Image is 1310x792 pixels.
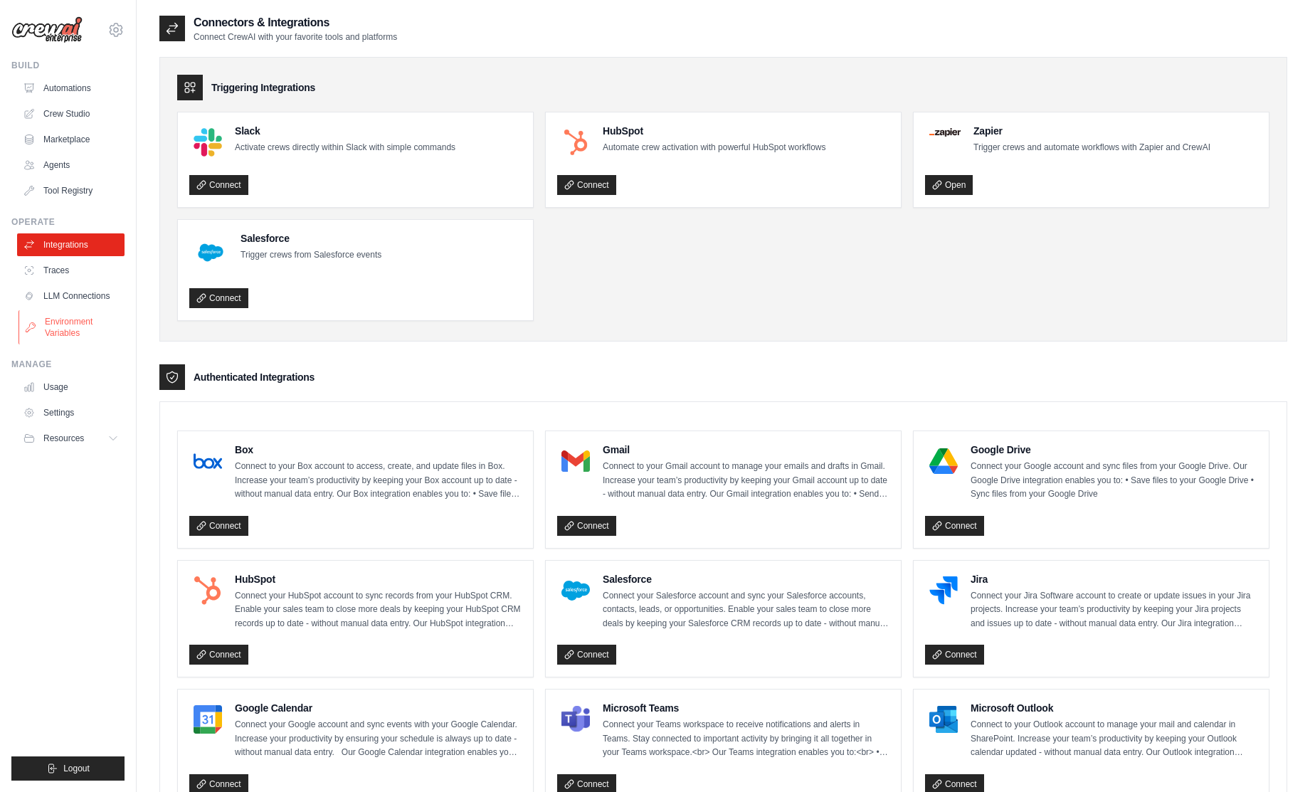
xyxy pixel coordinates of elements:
p: Connect your Teams workspace to receive notifications and alerts in Teams. Stay connected to impo... [603,718,889,760]
p: Connect to your Gmail account to manage your emails and drafts in Gmail. Increase your team’s pro... [603,460,889,502]
span: Logout [63,763,90,774]
a: Connect [557,645,616,665]
h4: Gmail [603,443,889,457]
a: Agents [17,154,125,176]
h4: HubSpot [235,572,522,586]
p: Trigger crews and automate workflows with Zapier and CrewAI [973,141,1210,155]
a: Connect [189,175,248,195]
p: Connect to your Box account to access, create, and update files in Box. Increase your team’s prod... [235,460,522,502]
a: Settings [17,401,125,424]
img: Jira Logo [929,576,958,605]
a: Connect [557,516,616,536]
a: Usage [17,376,125,398]
p: Connect your Jira Software account to create or update issues in your Jira projects. Increase you... [971,589,1257,631]
h2: Connectors & Integrations [194,14,397,31]
a: Environment Variables [19,310,126,344]
p: Connect your Google account and sync events with your Google Calendar. Increase your productivity... [235,718,522,760]
span: Resources [43,433,84,444]
h4: Salesforce [603,572,889,586]
h3: Triggering Integrations [211,80,315,95]
h4: Jira [971,572,1257,586]
h4: Salesforce [241,231,381,245]
h4: HubSpot [603,124,825,138]
img: Zapier Logo [929,128,961,137]
h4: Zapier [973,124,1210,138]
img: Microsoft Outlook Logo [929,705,958,734]
div: Manage [11,359,125,370]
a: Connect [189,288,248,308]
img: HubSpot Logo [194,576,222,605]
a: Integrations [17,233,125,256]
p: Activate crews directly within Slack with simple commands [235,141,455,155]
button: Resources [17,427,125,450]
h4: Google Calendar [235,701,522,715]
h4: Microsoft Teams [603,701,889,715]
a: Connect [189,516,248,536]
a: Connect [189,645,248,665]
button: Logout [11,756,125,781]
p: Automate crew activation with powerful HubSpot workflows [603,141,825,155]
a: LLM Connections [17,285,125,307]
h4: Box [235,443,522,457]
img: Logo [11,16,83,43]
a: Crew Studio [17,102,125,125]
p: Trigger crews from Salesforce events [241,248,381,263]
p: Connect CrewAI with your favorite tools and platforms [194,31,397,43]
a: Connect [925,645,984,665]
a: Open [925,175,973,195]
a: Tool Registry [17,179,125,202]
a: Connect [557,175,616,195]
img: HubSpot Logo [561,128,590,157]
img: Gmail Logo [561,447,590,475]
img: Slack Logo [194,128,222,157]
img: Microsoft Teams Logo [561,705,590,734]
div: Build [11,60,125,71]
a: Traces [17,259,125,282]
h4: Slack [235,124,455,138]
img: Google Calendar Logo [194,705,222,734]
a: Connect [925,516,984,536]
h3: Authenticated Integrations [194,370,315,384]
p: Connect your Google account and sync files from your Google Drive. Our Google Drive integration e... [971,460,1257,502]
p: Connect your Salesforce account and sync your Salesforce accounts, contacts, leads, or opportunit... [603,589,889,631]
a: Automations [17,77,125,100]
h4: Microsoft Outlook [971,701,1257,715]
img: Box Logo [194,447,222,475]
p: Connect to your Outlook account to manage your mail and calendar in SharePoint. Increase your tea... [971,718,1257,760]
img: Google Drive Logo [929,447,958,475]
p: Connect your HubSpot account to sync records from your HubSpot CRM. Enable your sales team to clo... [235,589,522,631]
img: Salesforce Logo [194,236,228,270]
a: Marketplace [17,128,125,151]
div: Operate [11,216,125,228]
img: Salesforce Logo [561,576,590,605]
h4: Google Drive [971,443,1257,457]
